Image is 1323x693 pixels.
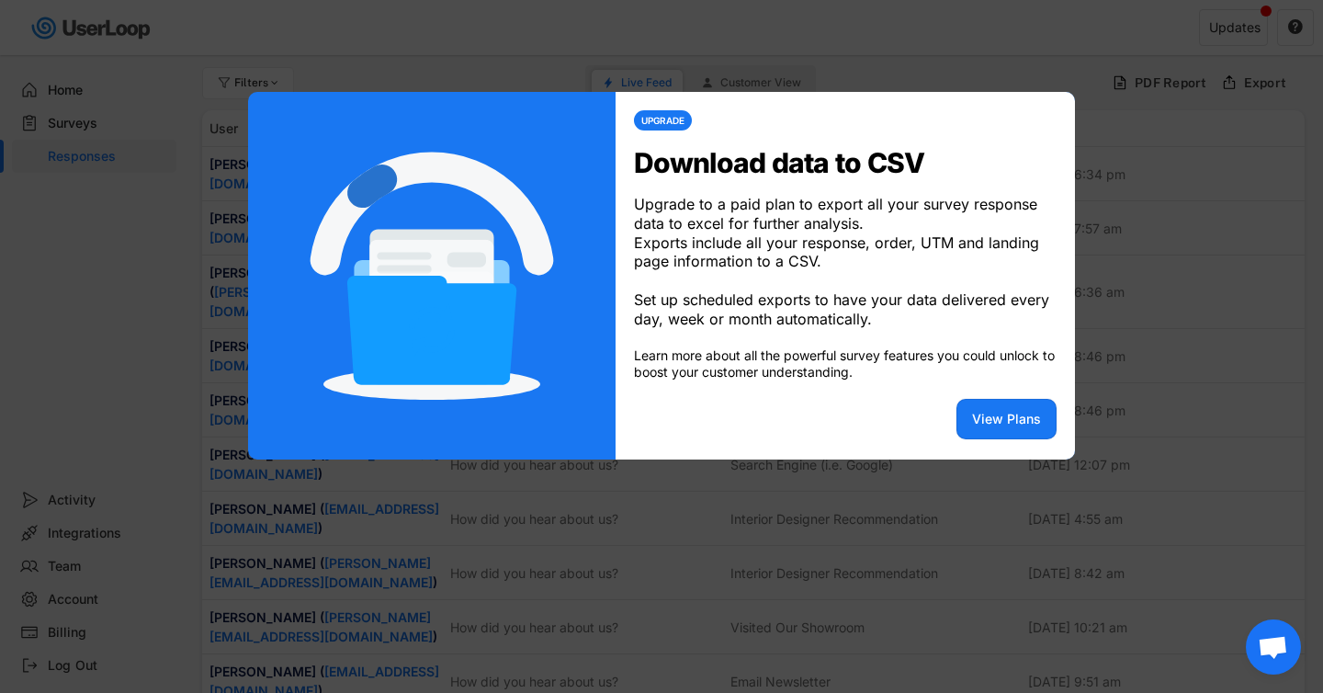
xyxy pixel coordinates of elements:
[1246,619,1301,675] a: Open chat
[634,195,1057,329] div: Upgrade to a paid plan to export all your survey response data to excel for further analysis. Exp...
[956,399,1057,439] button: View Plans
[634,149,1057,176] div: Download data to CSV
[634,347,1057,381] div: Learn more about all the powerful survey features you could unlock to boost your customer underst...
[641,116,684,125] div: UPGRADE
